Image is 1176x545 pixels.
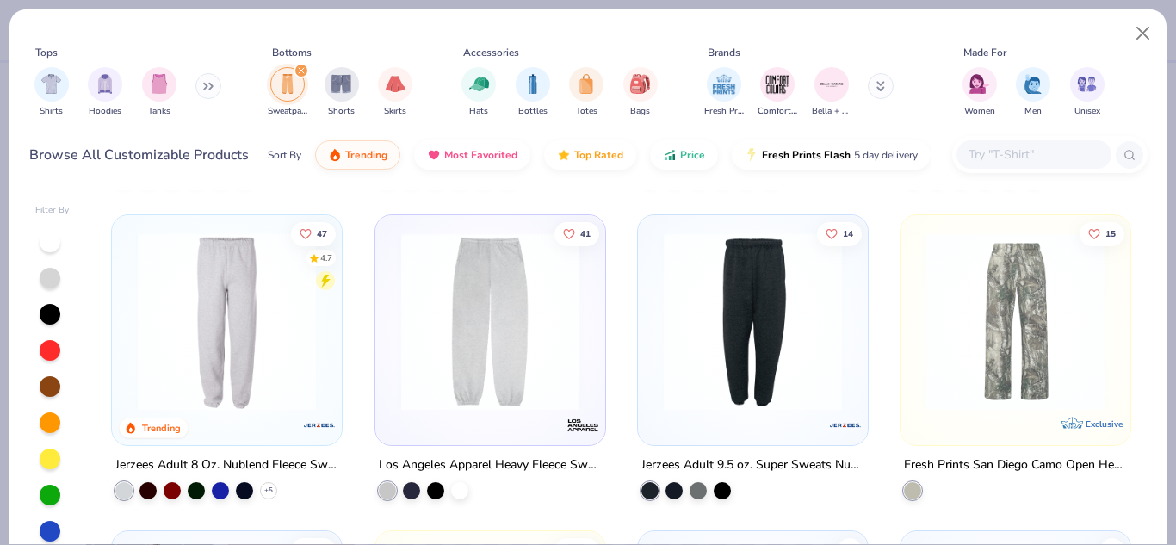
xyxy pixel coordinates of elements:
[1070,67,1105,118] button: filter button
[704,67,744,118] button: filter button
[393,232,588,411] img: edb66a89-b85a-407d-999a-b15dec90290e
[88,67,122,118] div: filter for Hoodies
[963,45,1006,60] div: Made For
[444,148,517,162] span: Most Favorited
[1024,105,1042,118] span: Men
[272,45,312,60] div: Bottoms
[566,408,600,443] img: Los Angeles Apparel logo
[278,74,297,94] img: Sweatpants Image
[655,232,851,411] img: 918878be-eaab-4caf-b14e-1bca2b876c2f
[1077,74,1097,94] img: Unisex Image
[758,105,797,118] span: Comfort Colors
[904,455,1127,476] div: Fresh Prints San Diego Camo Open Heavyweight Sweatpants
[1086,418,1123,430] span: Exclusive
[704,105,744,118] span: Fresh Prints
[544,140,636,170] button: Top Rated
[918,232,1113,411] img: f02e4b88-0b20-4b85-9247-e46aadf68cfa
[962,67,997,118] div: filter for Women
[516,67,550,118] button: filter button
[518,105,548,118] span: Bottles
[523,74,542,94] img: Bottles Image
[264,486,273,496] span: + 5
[732,140,931,170] button: Fresh Prints Flash5 day delivery
[854,146,918,165] span: 5 day delivery
[469,105,488,118] span: Hats
[303,408,337,443] img: Jerzees logo
[268,147,301,163] div: Sort By
[1070,67,1105,118] div: filter for Unisex
[268,67,307,118] button: filter button
[268,67,307,118] div: filter for Sweatpants
[40,105,63,118] span: Shirts
[1024,74,1043,94] img: Men Image
[379,455,602,476] div: Los Angeles Apparel Heavy Fleece Sweatpant 14oz
[150,74,169,94] img: Tanks Image
[129,232,325,411] img: 665f1cf0-24f0-4774-88c8-9b49303e6076
[1105,230,1116,238] span: 15
[320,252,332,265] div: 4.7
[962,67,997,118] button: filter button
[557,148,571,162] img: TopRated.gif
[623,67,658,118] button: filter button
[115,455,338,476] div: Jerzees Adult 8 Oz. Nublend Fleece Sweatpants
[843,230,853,238] span: 14
[762,148,851,162] span: Fresh Prints Flash
[41,74,61,94] img: Shirts Image
[764,71,790,97] img: Comfort Colors Image
[745,148,758,162] img: flash.gif
[469,74,489,94] img: Hats Image
[325,67,359,118] div: filter for Shorts
[704,67,744,118] div: filter for Fresh Prints
[630,105,650,118] span: Bags
[964,105,995,118] span: Women
[1016,67,1050,118] button: filter button
[427,148,441,162] img: most_fav.gif
[817,222,862,246] button: Like
[812,67,851,118] div: filter for Bella + Canvas
[650,140,718,170] button: Price
[315,140,400,170] button: Trending
[812,67,851,118] button: filter button
[317,230,327,238] span: 47
[328,148,342,162] img: trending.gif
[463,45,519,60] div: Accessories
[88,67,122,118] button: filter button
[148,105,170,118] span: Tanks
[711,71,737,97] img: Fresh Prints Image
[35,204,70,217] div: Filter By
[569,67,603,118] div: filter for Totes
[345,148,387,162] span: Trending
[758,67,797,118] button: filter button
[1016,67,1050,118] div: filter for Men
[1074,105,1100,118] span: Unisex
[291,222,336,246] button: Like
[378,67,412,118] div: filter for Skirts
[828,408,863,443] img: Jerzees logo
[34,67,69,118] button: filter button
[630,74,649,94] img: Bags Image
[623,67,658,118] div: filter for Bags
[1080,222,1124,246] button: Like
[812,105,851,118] span: Bella + Canvas
[967,145,1099,164] input: Try "T-Shirt"
[577,74,596,94] img: Totes Image
[29,145,249,165] div: Browse All Customizable Products
[35,45,58,60] div: Tops
[325,67,359,118] button: filter button
[969,74,989,94] img: Women Image
[579,230,590,238] span: 41
[588,232,783,411] img: 8e7bf8be-f36c-4210-92dc-9db3fa95fac6
[461,67,496,118] button: filter button
[96,74,115,94] img: Hoodies Image
[89,105,121,118] span: Hoodies
[1127,17,1160,50] button: Close
[680,148,705,162] span: Price
[142,67,176,118] div: filter for Tanks
[268,105,307,118] span: Sweatpants
[461,67,496,118] div: filter for Hats
[386,74,405,94] img: Skirts Image
[34,67,69,118] div: filter for Shirts
[574,148,623,162] span: Top Rated
[516,67,550,118] div: filter for Bottles
[758,67,797,118] div: filter for Comfort Colors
